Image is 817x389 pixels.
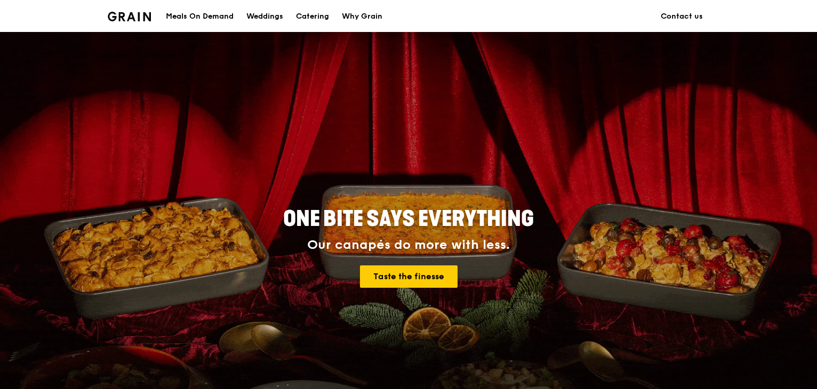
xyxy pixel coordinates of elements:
a: Taste the finesse [360,265,458,288]
a: Catering [290,1,335,33]
span: ONE BITE SAYS EVERYTHING [283,206,534,232]
div: Our canapés do more with less. [217,238,600,253]
div: Meals On Demand [166,1,234,33]
a: Contact us [654,1,709,33]
div: Weddings [246,1,283,33]
img: Grain [108,12,151,21]
a: Weddings [240,1,290,33]
a: Why Grain [335,1,389,33]
div: Why Grain [342,1,382,33]
div: Catering [296,1,329,33]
